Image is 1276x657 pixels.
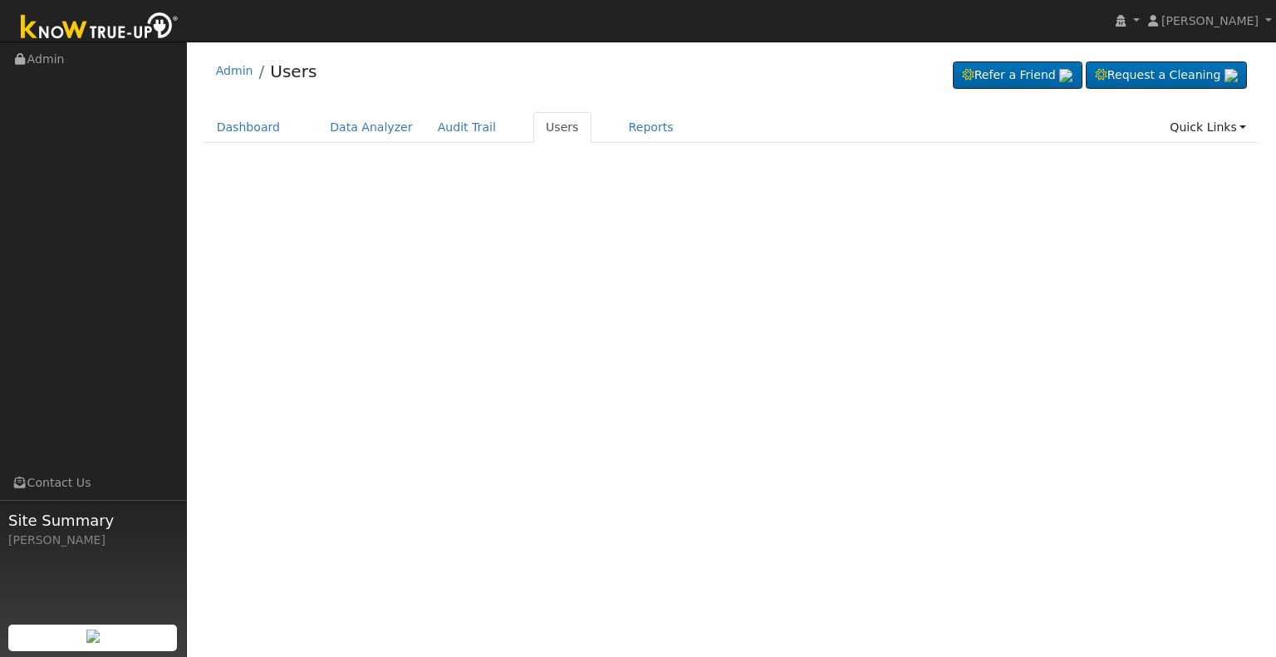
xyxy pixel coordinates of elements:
div: [PERSON_NAME] [8,532,178,549]
a: Dashboard [204,112,293,143]
span: Site Summary [8,509,178,532]
a: Users [533,112,591,143]
a: Users [270,61,317,81]
a: Refer a Friend [953,61,1082,90]
a: Data Analyzer [317,112,425,143]
a: Reports [616,112,686,143]
img: retrieve [1224,69,1238,82]
a: Audit Trail [425,112,508,143]
a: Request a Cleaning [1086,61,1247,90]
img: Know True-Up [12,9,187,47]
img: retrieve [86,630,100,643]
span: [PERSON_NAME] [1161,14,1259,27]
a: Quick Links [1157,112,1259,143]
img: retrieve [1059,69,1072,82]
a: Admin [216,64,253,77]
